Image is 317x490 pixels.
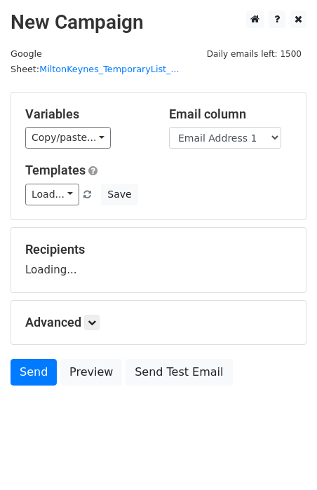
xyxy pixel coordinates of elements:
[25,184,79,205] a: Load...
[101,184,137,205] button: Save
[25,107,148,122] h5: Variables
[126,359,232,386] a: Send Test Email
[169,107,292,122] h5: Email column
[202,46,306,62] span: Daily emails left: 1500
[25,163,86,177] a: Templates
[25,315,292,330] h5: Advanced
[11,48,180,75] small: Google Sheet:
[60,359,122,386] a: Preview
[25,127,111,149] a: Copy/paste...
[11,11,306,34] h2: New Campaign
[11,359,57,386] a: Send
[25,242,292,257] h5: Recipients
[202,48,306,59] a: Daily emails left: 1500
[25,242,292,278] div: Loading...
[39,64,179,74] a: MiltonKeynes_TemporaryList_...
